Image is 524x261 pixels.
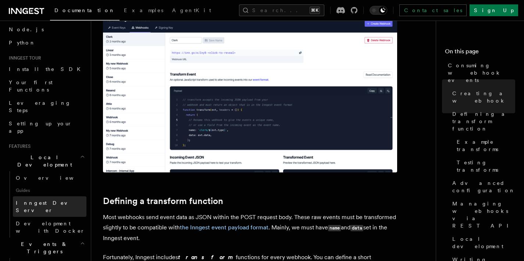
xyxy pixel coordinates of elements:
[350,225,363,231] code: data
[6,76,86,96] a: Your first Functions
[310,7,320,14] kbd: ⌘K
[452,200,515,229] span: Managing webhooks via REST API
[452,90,515,104] span: Creating a webhook
[13,171,86,185] a: Overview
[6,143,31,149] span: Features
[9,66,85,72] span: Install the SDK
[6,96,86,117] a: Leveraging Steps
[9,26,44,32] span: Node.js
[6,117,86,137] a: Setting up your app
[448,62,515,84] span: Consuming webhook events
[6,171,86,237] div: Local Development
[370,6,387,15] button: Toggle dark mode
[54,7,115,13] span: Documentation
[239,4,324,16] button: Search...⌘K
[449,176,515,197] a: Advanced configuration
[449,87,515,107] a: Creating a webhook
[6,55,41,61] span: Inngest tour
[124,7,163,13] span: Examples
[328,225,341,231] code: name
[6,154,80,168] span: Local Development
[103,212,397,243] p: Most webhooks send event data as JSON within the POST request body. These raw events must be tran...
[6,237,86,258] button: Events & Triggers
[449,197,515,232] a: Managing webhooks via REST API
[445,47,515,59] h4: On this page
[13,185,86,196] span: Guides
[6,240,80,255] span: Events & Triggers
[6,151,86,171] button: Local Development
[449,232,515,253] a: Local development
[180,224,268,231] a: the Inngest event payload format
[454,156,515,176] a: Testing transforms
[399,4,467,16] a: Contact sales
[172,7,211,13] span: AgentKit
[103,5,397,172] img: Inngest dashboard showing a newly created webhook
[9,79,53,93] span: Your first Functions
[470,4,518,16] a: Sign Up
[6,23,86,36] a: Node.js
[13,196,86,217] a: Inngest Dev Server
[452,110,515,132] span: Defining a transform function
[6,36,86,49] a: Python
[452,179,515,194] span: Advanced configuration
[16,221,85,234] span: Development with Docker
[120,2,168,20] a: Examples
[6,62,86,76] a: Install the SDK
[457,138,515,153] span: Example transforms
[452,235,515,250] span: Local development
[445,59,515,87] a: Consuming webhook events
[454,135,515,156] a: Example transforms
[9,100,71,113] span: Leveraging Steps
[457,159,515,174] span: Testing transforms
[178,254,236,261] em: transform
[16,175,92,181] span: Overview
[50,2,120,21] a: Documentation
[16,200,79,213] span: Inngest Dev Server
[9,121,72,134] span: Setting up your app
[103,196,223,206] a: Defining a transform function
[13,217,86,237] a: Development with Docker
[9,40,36,46] span: Python
[168,2,215,20] a: AgentKit
[449,107,515,135] a: Defining a transform function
